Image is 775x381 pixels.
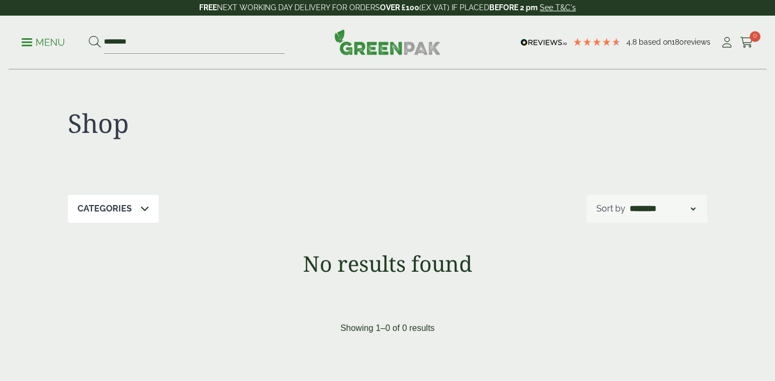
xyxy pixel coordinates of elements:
span: 180 [672,38,684,46]
i: Cart [740,37,753,48]
span: 4.8 [626,38,639,46]
a: 0 [740,34,753,51]
img: REVIEWS.io [520,39,567,46]
p: Sort by [596,202,625,215]
h1: Shop [68,108,387,139]
select: Shop order [628,202,697,215]
strong: FREE [199,3,217,12]
strong: OVER £100 [380,3,419,12]
p: Menu [22,36,65,49]
a: Menu [22,36,65,47]
span: Based on [639,38,672,46]
h1: No results found [39,251,736,277]
img: GreenPak Supplies [334,29,441,55]
p: Showing 1–0 of 0 results [340,322,434,335]
p: Categories [77,202,132,215]
strong: BEFORE 2 pm [489,3,538,12]
span: reviews [684,38,710,46]
a: See T&C's [540,3,576,12]
div: 4.78 Stars [573,37,621,47]
span: 0 [750,31,760,42]
i: My Account [720,37,734,48]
